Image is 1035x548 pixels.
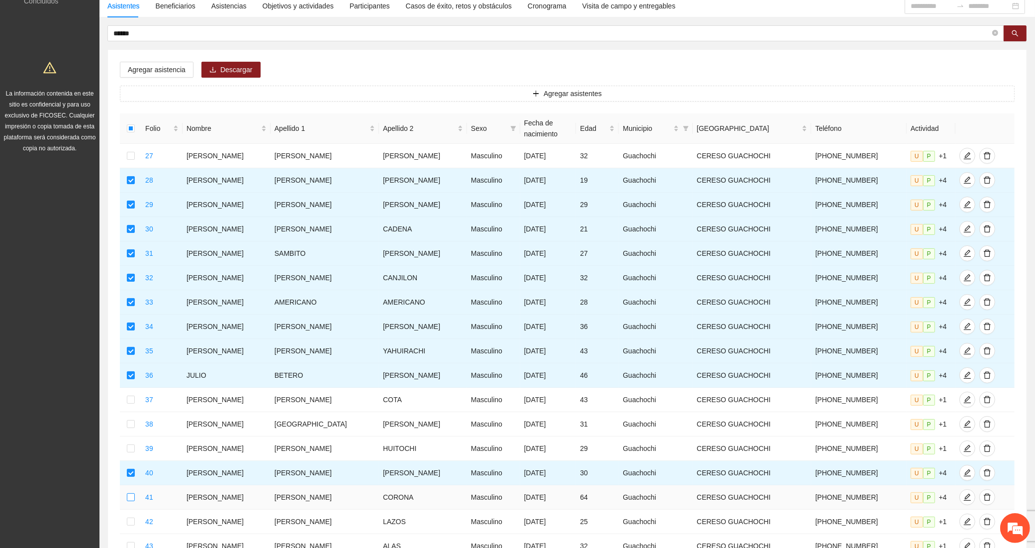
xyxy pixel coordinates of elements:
[183,168,271,193] td: [PERSON_NAME]
[980,201,995,209] span: delete
[619,290,693,315] td: Guachochi
[693,412,811,437] td: CERESO GUACHOCHI
[271,144,379,168] td: [PERSON_NAME]
[183,266,271,290] td: [PERSON_NAME]
[693,217,811,241] td: CERESO GUACHOCHI
[467,388,520,412] td: Masculino
[979,465,995,481] button: delete
[467,461,520,485] td: Masculino
[379,113,467,144] th: Apellido 2
[923,151,935,162] span: P
[979,148,995,164] button: delete
[576,339,619,363] td: 43
[107,0,140,11] div: Asistentes
[576,266,619,290] td: 32
[923,395,935,406] span: P
[471,123,506,134] span: Sexo
[960,201,975,209] span: edit
[580,123,607,134] span: Edad
[379,168,467,193] td: [PERSON_NAME]
[923,370,935,381] span: P
[271,290,379,315] td: AMERICANO
[811,290,907,315] td: [PHONE_NUMBER]
[923,200,935,211] span: P
[980,493,995,501] span: delete
[141,113,183,144] th: Folio
[467,241,520,266] td: Masculino
[379,144,467,168] td: [PERSON_NAME]
[960,323,975,330] span: edit
[201,62,261,78] button: downloadDescargar
[959,319,975,334] button: edit
[980,152,995,160] span: delete
[467,144,520,168] td: Masculino
[693,315,811,339] td: CERESO GUACHOCHI
[183,241,271,266] td: [PERSON_NAME]
[959,489,975,505] button: edit
[960,420,975,428] span: edit
[980,249,995,257] span: delete
[693,266,811,290] td: CERESO GUACHOCHI
[520,412,576,437] td: [DATE]
[811,113,907,144] th: Teléfono
[145,249,153,257] a: 31
[619,388,693,412] td: Guachochi
[379,412,467,437] td: [PERSON_NAME]
[811,315,907,339] td: [PHONE_NUMBER]
[923,419,935,430] span: P
[979,197,995,213] button: delete
[960,347,975,355] span: edit
[183,388,271,412] td: [PERSON_NAME]
[379,388,467,412] td: COTA
[582,0,675,11] div: Visita de campo y entregables
[271,168,379,193] td: [PERSON_NAME]
[520,315,576,339] td: [DATE]
[959,465,975,481] button: edit
[576,388,619,412] td: 43
[907,315,955,339] td: +4
[907,388,955,412] td: +1
[187,123,259,134] span: Nombre
[520,461,576,485] td: [DATE]
[467,315,520,339] td: Masculino
[350,0,390,11] div: Participantes
[520,168,576,193] td: [DATE]
[145,152,153,160] a: 27
[911,297,923,308] span: U
[271,217,379,241] td: [PERSON_NAME]
[145,201,153,209] a: 29
[907,412,955,437] td: +1
[145,347,153,355] a: 35
[693,241,811,266] td: CERESO GUACHOCHI
[43,61,56,74] span: warning
[467,290,520,315] td: Masculino
[811,339,907,363] td: [PHONE_NUMBER]
[959,343,975,359] button: edit
[811,168,907,193] td: [PHONE_NUMBER]
[619,437,693,461] td: Guachochi
[576,437,619,461] td: 29
[156,0,195,11] div: Beneficiarios
[907,144,955,168] td: +1
[379,217,467,241] td: CADENA
[979,319,995,334] button: delete
[923,346,935,357] span: P
[979,367,995,383] button: delete
[960,225,975,233] span: edit
[275,123,368,134] span: Apellido 1
[520,388,576,412] td: [DATE]
[183,144,271,168] td: [PERSON_NAME]
[145,371,153,379] a: 36
[576,315,619,339] td: 36
[1004,25,1027,41] button: search
[923,322,935,332] span: P
[271,363,379,388] td: BETERO
[697,123,800,134] span: [GEOGRAPHIC_DATA]
[183,193,271,217] td: [PERSON_NAME]
[379,193,467,217] td: [PERSON_NAME]
[619,412,693,437] td: Guachochi
[980,444,995,452] span: delete
[528,0,566,11] div: Cronograma
[960,493,975,501] span: edit
[959,197,975,213] button: edit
